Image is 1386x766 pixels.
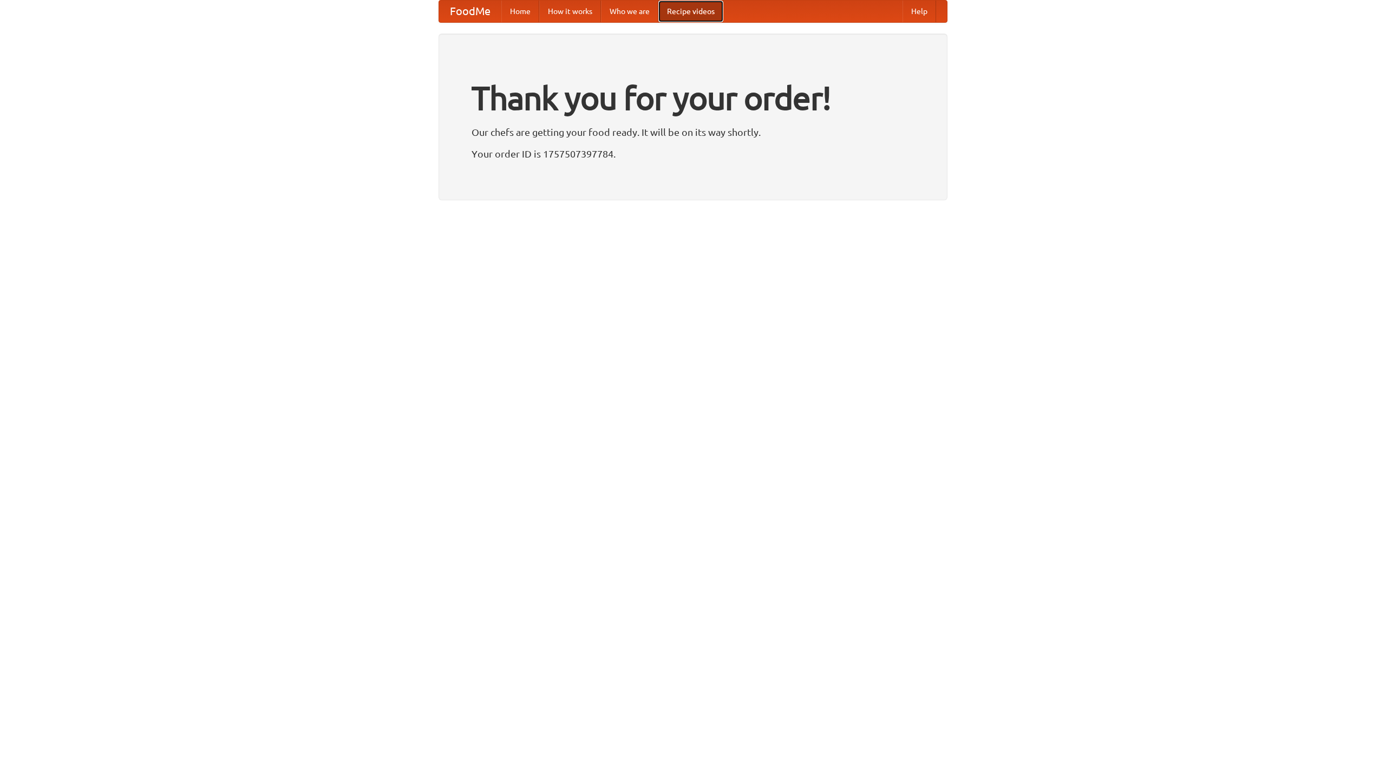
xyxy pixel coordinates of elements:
p: Our chefs are getting your food ready. It will be on its way shortly. [472,124,914,140]
a: Who we are [601,1,658,22]
a: Help [903,1,936,22]
h1: Thank you for your order! [472,72,914,124]
a: FoodMe [439,1,501,22]
a: How it works [539,1,601,22]
a: Home [501,1,539,22]
a: Recipe videos [658,1,723,22]
p: Your order ID is 1757507397784. [472,146,914,162]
